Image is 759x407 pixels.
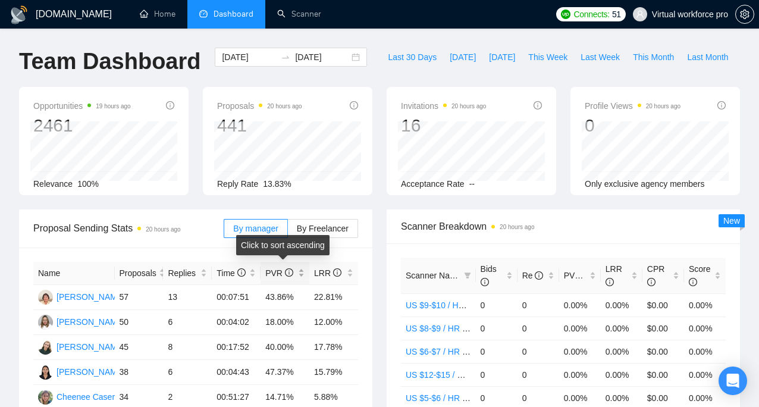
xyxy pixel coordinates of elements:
span: Only exclusive agency members [585,179,705,189]
time: 19 hours ago [96,103,130,109]
td: 43.86% [261,285,309,310]
input: Start date [222,51,276,64]
td: 0 [476,293,517,317]
span: to [281,52,290,62]
a: US $9-$10 / HR - Telemarketing [406,300,523,310]
span: info-circle [583,271,591,280]
td: 0.00% [601,340,642,363]
time: 20 hours ago [500,224,534,230]
h1: Team Dashboard [19,48,200,76]
a: setting [735,10,754,19]
span: This Week [528,51,567,64]
div: [PERSON_NAME] [57,340,125,353]
td: 17.78% [309,335,358,360]
img: JA [38,290,53,305]
a: CR[PERSON_NAME] [PERSON_NAME] [38,317,196,326]
div: [PERSON_NAME] [57,365,125,378]
td: 0.00% [684,317,726,340]
span: info-circle [285,268,293,277]
td: 40.00% [261,335,309,360]
a: YB[PERSON_NAME] [38,342,125,351]
button: Last Month [680,48,735,67]
span: LRR [606,264,622,287]
span: Invitations [401,99,486,113]
td: 00:17:52 [212,335,261,360]
time: 20 hours ago [267,103,302,109]
span: info-circle [481,278,489,286]
span: Last Month [687,51,728,64]
span: Time [217,268,245,278]
span: LRR [314,268,341,278]
div: Click to sort ascending [236,235,330,255]
span: 100% [77,179,99,189]
th: Replies [163,262,212,285]
button: Last Week [574,48,626,67]
td: $0.00 [642,317,684,340]
div: [PERSON_NAME] [PERSON_NAME] [57,315,196,328]
span: Bids [481,264,497,287]
span: Re [522,271,544,280]
td: 0.00% [559,363,601,386]
span: PVR [265,268,293,278]
td: 6 [163,310,212,335]
td: 0 [476,363,517,386]
a: JA[PERSON_NAME] [38,292,125,301]
span: PVR [564,271,592,280]
td: 0.00% [684,340,726,363]
span: user [636,10,644,18]
td: 00:04:02 [212,310,261,335]
span: Opportunities [33,99,131,113]
span: swap-right [281,52,290,62]
span: Acceptance Rate [401,179,465,189]
img: CR [38,315,53,330]
time: 20 hours ago [146,226,180,233]
span: New [723,216,740,226]
a: homeHome [140,9,175,19]
td: 00:07:51 [212,285,261,310]
time: 20 hours ago [451,103,486,109]
span: This Month [633,51,674,64]
span: Score [689,264,711,287]
div: [PERSON_NAME] [57,290,125,303]
td: $0.00 [642,340,684,363]
div: 0 [585,114,680,137]
th: Proposals [115,262,164,285]
td: 15.79% [309,360,358,385]
td: 13 [163,285,212,310]
span: [DATE] [450,51,476,64]
button: [DATE] [443,48,482,67]
span: CPR [647,264,665,287]
span: info-circle [535,271,543,280]
span: info-circle [647,278,655,286]
td: 0.00% [684,363,726,386]
td: 18.00% [261,310,309,335]
span: info-circle [606,278,614,286]
td: 6 [163,360,212,385]
td: 45 [115,335,164,360]
span: Proposals [217,99,302,113]
a: searchScanner [277,9,321,19]
a: CCCheenee Casero [38,392,120,401]
td: $0.00 [642,363,684,386]
td: 0 [517,340,559,363]
a: US $5-$6 / HR - Telemarketing [406,393,519,403]
img: logo [10,5,29,24]
button: This Month [626,48,680,67]
span: dashboard [199,10,208,18]
div: Open Intercom Messenger [719,367,747,395]
td: 0.00% [601,293,642,317]
span: Dashboard [214,9,253,19]
td: 38 [115,360,164,385]
span: By manager [233,224,278,233]
button: This Week [522,48,574,67]
span: Profile Views [585,99,680,113]
td: 0 [476,340,517,363]
td: 0 [517,293,559,317]
td: 0.00% [601,363,642,386]
span: Reply Rate [217,179,258,189]
span: Proposals [120,267,156,280]
span: Connects: [574,8,610,21]
td: 12.00% [309,310,358,335]
a: US $6-$7 / HR - Telemarketing [406,347,519,356]
span: filter [462,267,473,284]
